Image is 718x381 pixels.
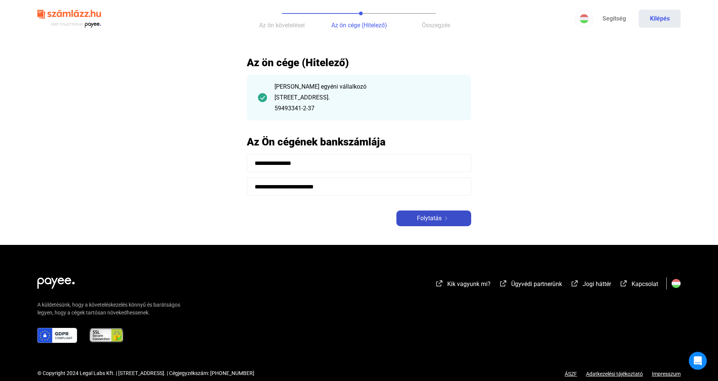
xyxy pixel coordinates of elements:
[511,280,562,288] span: Ügyvédi partnerünk
[274,104,460,113] div: 59493341-2-37
[37,273,75,289] img: white-payee-white-dot.svg
[447,280,491,288] span: Kik vagyunk mi?
[575,10,593,28] button: HU
[247,56,471,69] h2: Az ön cége (Hitelező)
[580,14,589,23] img: HU
[89,328,124,343] img: ssl
[259,22,305,29] span: Az ön követelései
[37,369,254,377] div: © Copyright 2024 Legal Labs Kft. | [STREET_ADDRESS]. | Cégjegyzékszám: [PHONE_NUMBER]
[619,280,628,287] img: external-link-white
[331,22,387,29] span: Az ön cége (Hitelező)
[37,7,101,31] img: szamlazzhu-logo
[583,280,611,288] span: Jogi háttér
[37,328,77,343] img: gdpr
[639,10,681,28] button: Kilépés
[274,93,460,102] div: [STREET_ADDRESS].
[435,282,491,289] a: external-link-whiteKik vagyunk mi?
[672,279,681,288] img: HU.svg
[565,371,577,377] a: ÁSZF
[570,282,611,289] a: external-link-whiteJogi háttér
[435,280,444,287] img: external-link-white
[593,10,635,28] a: Segítség
[632,280,658,288] span: Kapcsolat
[258,93,267,102] img: checkmark-darker-green-circle
[417,214,442,223] span: Folytatás
[619,282,658,289] a: external-link-whiteKapcsolat
[422,22,450,29] span: Összegzés
[442,216,451,220] img: arrow-right-white
[652,371,681,377] a: Impresszum
[499,282,562,289] a: external-link-whiteÜgyvédi partnerünk
[689,352,707,370] div: Open Intercom Messenger
[274,82,460,91] div: [PERSON_NAME] egyéni vállalkozó
[577,371,652,377] a: Adatkezelési tájékoztató
[499,280,508,287] img: external-link-white
[570,280,579,287] img: external-link-white
[247,135,471,148] h2: Az Ön cégének bankszámlája
[396,211,471,226] button: Folytatásarrow-right-white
